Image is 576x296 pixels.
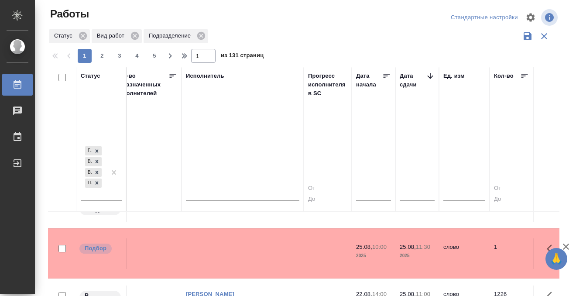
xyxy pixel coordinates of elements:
button: Сохранить фильтры [519,28,536,45]
span: Работы [48,7,89,21]
div: Ед. изм [443,72,465,80]
div: Дата сдачи [400,72,426,89]
button: 🙏 [545,248,567,270]
p: Статус [54,31,75,40]
p: 11:30 [416,244,430,250]
p: Подбор [85,244,106,253]
button: 5 [147,49,161,63]
p: 2025 [400,251,435,260]
div: Статус [49,29,90,43]
div: Исполнитель [186,72,224,80]
span: из 131 страниц [221,50,264,63]
p: Подразделение [149,31,194,40]
div: В работе [85,157,92,166]
div: Кол-во [494,72,514,80]
div: Прогресс исполнителя в SC [308,72,347,98]
div: В ожидании [85,168,92,177]
div: Готов к работе [85,146,92,155]
p: 25.08, [356,244,372,250]
span: Настроить таблицу [520,7,541,28]
input: До [116,194,177,205]
div: Готов к работе, В работе, В ожидании, Подбор [84,145,103,156]
button: Сбросить фильтры [536,28,552,45]
div: Готов к работе, В работе, В ожидании, Подбор [84,156,103,167]
div: Готов к работе, В работе, В ожидании, Подбор [84,178,103,189]
div: Кол-во неназначенных исполнителей [116,72,168,98]
p: 25.08, [400,244,416,250]
div: Дата начала [356,72,382,89]
button: Здесь прячутся важные кнопки [542,238,562,259]
input: До [494,194,529,205]
input: От [308,183,347,194]
p: Вид работ [97,31,127,40]
span: Посмотреть информацию [541,9,559,26]
input: От [494,183,529,194]
div: Подразделение [144,29,208,43]
button: 2 [95,49,109,63]
div: Можно подбирать исполнителей [79,243,122,255]
span: 4 [130,52,144,60]
div: Готов к работе, В работе, В ожидании, Подбор [84,167,103,178]
div: split button [449,11,520,24]
input: От [116,183,177,194]
p: 2025 [356,251,391,260]
div: Статус [81,72,100,80]
td: слово [439,238,490,269]
div: Вид работ [92,29,142,43]
p: 10:00 [372,244,387,250]
div: Подбор [85,179,92,188]
button: 3 [113,49,127,63]
td: 0 [112,238,182,269]
input: До [308,194,347,205]
span: 3 [113,52,127,60]
span: 🙏 [549,250,564,268]
button: 4 [130,49,144,63]
td: 1 [490,238,533,269]
span: 5 [147,52,161,60]
span: 2 [95,52,109,60]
